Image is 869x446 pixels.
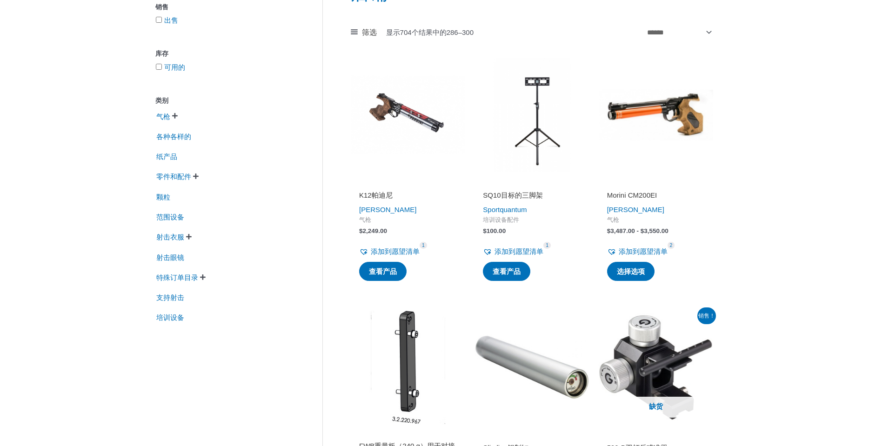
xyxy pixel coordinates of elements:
[649,402,663,410] font: 缺货
[371,247,420,255] font: 添加到愿望清单
[359,216,371,223] font: 气枪
[193,173,199,180] font: 
[599,310,713,425] img: 590-B双打后瞄准器
[599,310,713,425] a: 缺货
[493,267,521,275] font: 查看产品
[607,191,657,199] font: Morini CM200EI
[156,133,191,140] font: 各种各样的
[155,313,185,321] a: 培训设备
[359,245,420,258] a: 添加到愿望清单
[483,216,519,223] font: 培训设备配件
[156,17,162,23] input: 出售
[359,227,363,234] font: $
[156,173,191,180] font: 零件和配件
[644,227,668,234] font: 3,550.00
[420,242,427,249] span: 1
[359,178,457,189] iframe: 客户评论由TrustPilot提供支持
[155,192,171,200] a: 颗粒
[599,58,713,172] img: CM200EI
[607,178,705,189] iframe: 客户评论由TrustPilot提供支持
[164,63,185,71] a: 可用的
[351,26,377,40] a: 筛选
[643,25,713,40] select: 商店订单
[607,227,611,234] font: $
[155,253,185,260] a: 射击眼镜
[155,132,192,140] a: 各种各样的
[200,274,206,280] font: 
[156,193,170,201] font: 颗粒
[156,113,170,120] font: 气枪
[351,58,465,172] img: K12帕迪尼
[155,97,168,104] font: 类别
[487,227,506,234] font: 100.00
[619,247,668,255] font: 添加到愿望清单
[156,293,184,301] font: 支持射击
[495,247,543,255] font: 添加到愿望清单
[156,64,162,70] input: 可用的
[607,262,655,281] a: 选择“ Morini CM200EI”的选项
[483,178,581,189] iframe: 客户评论由TrustPilot提供支持
[483,206,527,213] a: Sportquantum
[543,242,551,249] span: 1
[155,293,185,300] a: 支持射击
[172,113,178,119] font: 
[698,313,715,319] font: 销售！
[164,16,178,24] a: 出售
[483,191,542,199] font: SQ10目标的三脚架
[668,242,675,249] span: 2
[641,227,644,234] font: $
[359,206,416,213] a: [PERSON_NAME]
[607,206,664,213] a: [PERSON_NAME]
[186,233,192,240] font: 
[483,227,487,234] font: $
[155,233,185,240] a: 射击衣服
[359,262,407,281] a: 阅读有关“ K12 Pardini”的更多信息
[475,58,589,172] img: SQ10目标的三脚架
[359,191,457,203] a: K12帕迪尼
[617,267,645,275] font: 选择选项
[362,28,377,36] font: 筛选
[637,227,639,234] font: -
[156,253,184,261] font: 射击眼镜
[363,227,388,234] font: 2,249.00
[483,191,581,203] a: SQ10目标的三脚架
[483,262,530,281] a: 阅读有关“ SQ10目标的三脚架”的更多信息
[156,273,198,281] font: 特殊订单目录
[155,212,185,220] a: 范围设备
[156,153,177,160] font: 纸产品
[607,191,705,203] a: Morini CM200EI
[607,216,619,223] font: 气枪
[155,172,192,180] a: 零件和配件
[607,430,705,441] iframe: Customer reviews powered by Trustpilot
[156,213,184,221] font: 范围设备
[369,267,397,275] font: 查看产品
[386,28,474,36] font: 显示704个结果中的286–300
[351,310,465,425] img: FWB重量板（240 g）用于对接板，完成
[359,430,457,441] iframe: Customer reviews powered by Trustpilot
[607,245,668,258] a: 添加到愿望清单
[155,152,178,160] a: 纸产品
[475,310,589,425] img: Slimline铝制缸
[483,430,581,441] iframe: Customer reviews powered by Trustpilot
[610,227,635,234] font: 3,487.00
[155,50,168,57] font: 库存
[155,273,199,280] a: 特殊订单目录
[483,245,543,258] a: 添加到愿望清单
[156,233,184,241] font: 射击衣服
[155,112,171,120] a: 气枪
[155,3,168,11] font: 销售
[359,191,393,199] font: K12帕迪尼
[156,314,184,322] font: 培训设备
